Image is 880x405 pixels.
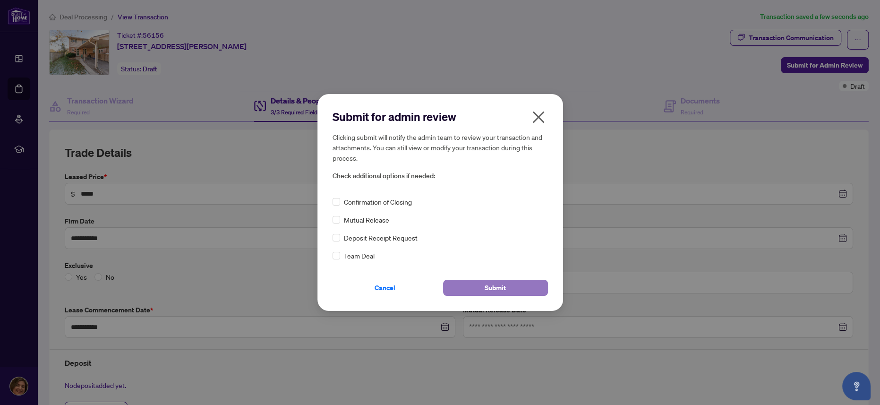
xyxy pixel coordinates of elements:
span: Submit [485,280,506,295]
button: Cancel [333,280,437,296]
button: Open asap [842,372,871,400]
span: Deposit Receipt Request [344,233,418,243]
button: Submit [443,280,548,296]
span: Cancel [375,280,395,295]
span: Mutual Release [344,215,389,225]
h5: Clicking submit will notify the admin team to review your transaction and attachments. You can st... [333,132,548,163]
h2: Submit for admin review [333,109,548,124]
span: Team Deal [344,250,375,261]
span: Confirmation of Closing [344,197,412,207]
span: Check additional options if needed: [333,171,548,181]
span: close [531,110,546,125]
